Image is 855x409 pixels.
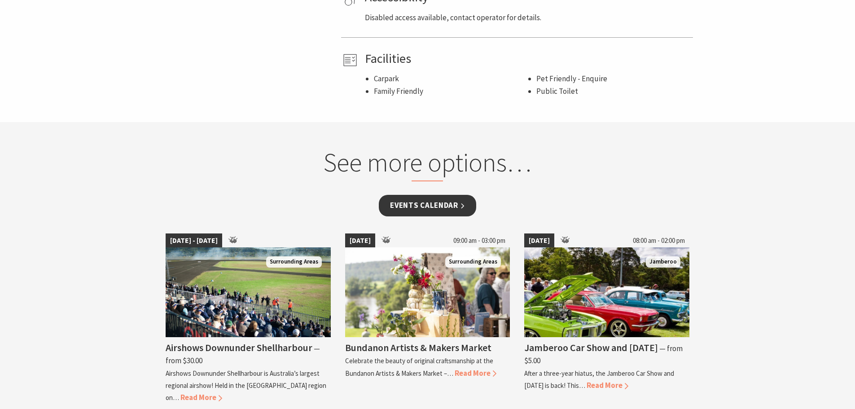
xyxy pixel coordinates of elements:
[374,85,527,97] li: Family Friendly
[345,341,491,354] h4: Bundanon Artists & Makers Market
[365,12,690,24] p: Disabled access available, contact operator for details.
[374,73,527,85] li: Carpark
[345,356,493,377] p: Celebrate the beauty of original craftsmanship at the Bundanon Artists & Makers Market –…
[379,195,476,216] a: Events Calendar
[345,233,510,404] a: [DATE] 09:00 am - 03:00 pm A seleciton of ceramic goods are placed on a table outdoor with river ...
[345,233,375,248] span: [DATE]
[166,233,222,248] span: [DATE] - [DATE]
[455,368,496,378] span: Read More
[445,256,501,268] span: Surrounding Areas
[646,256,680,268] span: Jamberoo
[180,392,222,402] span: Read More
[524,233,689,404] a: [DATE] 08:00 am - 02:00 pm Jamberoo Car Show Jamberoo Jamberoo Car Show and [DATE] ⁠— from $5.00 ...
[536,73,690,85] li: Pet Friendly - Enquire
[166,247,331,337] img: Grandstand crowd enjoying the close view of the display and mountains
[266,256,322,268] span: Surrounding Areas
[345,247,510,337] img: A seleciton of ceramic goods are placed on a table outdoor with river views behind
[536,85,690,97] li: Public Toilet
[166,341,312,354] h4: Airshows Downunder Shellharbour
[524,247,689,337] img: Jamberoo Car Show
[587,380,628,390] span: Read More
[524,341,658,354] h4: Jamberoo Car Show and [DATE]
[628,233,689,248] span: 08:00 am - 02:00 pm
[166,369,326,402] p: Airshows Downunder Shellharbour is Australia’s largest regional airshow! Held in the [GEOGRAPHIC_...
[365,51,690,66] h4: Facilities
[524,369,674,390] p: After a three-year hiatus, the Jamberoo Car Show and [DATE] is back! This…
[256,147,599,182] h2: See more options…
[449,233,510,248] span: 09:00 am - 03:00 pm
[166,233,331,404] a: [DATE] - [DATE] Grandstand crowd enjoying the close view of the display and mountains Surrounding...
[524,233,554,248] span: [DATE]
